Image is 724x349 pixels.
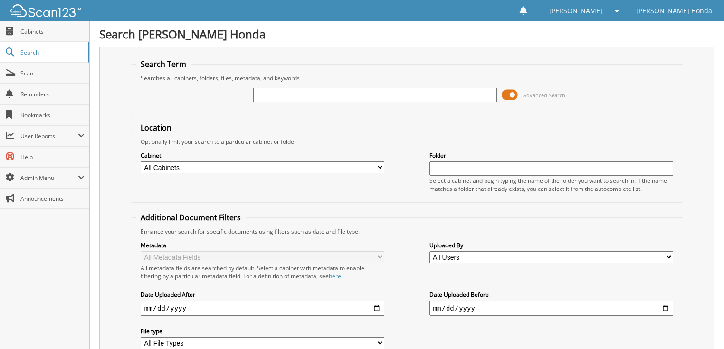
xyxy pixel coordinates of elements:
[136,123,176,133] legend: Location
[20,132,78,140] span: User Reports
[141,327,385,335] label: File type
[429,177,674,193] div: Select a cabinet and begin typing the name of the folder you want to search in. If the name match...
[141,151,385,160] label: Cabinet
[136,138,678,146] div: Optionally limit your search to a particular cabinet or folder
[99,26,714,42] h1: Search [PERSON_NAME] Honda
[136,74,678,82] div: Searches all cabinets, folders, files, metadata, and keywords
[429,241,674,249] label: Uploaded By
[20,48,83,57] span: Search
[429,151,674,160] label: Folder
[136,59,191,69] legend: Search Term
[141,301,385,316] input: start
[20,90,85,98] span: Reminders
[141,241,385,249] label: Metadata
[10,4,81,17] img: scan123-logo-white.svg
[20,174,78,182] span: Admin Menu
[141,264,385,280] div: All metadata fields are searched by default. Select a cabinet with metadata to enable filtering b...
[20,111,85,119] span: Bookmarks
[20,69,85,77] span: Scan
[523,92,565,99] span: Advanced Search
[136,227,678,236] div: Enhance your search for specific documents using filters such as date and file type.
[20,28,85,36] span: Cabinets
[20,195,85,203] span: Announcements
[429,301,674,316] input: end
[329,272,341,280] a: here
[429,291,674,299] label: Date Uploaded Before
[136,212,246,223] legend: Additional Document Filters
[20,153,85,161] span: Help
[549,8,602,14] span: [PERSON_NAME]
[636,8,712,14] span: [PERSON_NAME] Honda
[141,291,385,299] label: Date Uploaded After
